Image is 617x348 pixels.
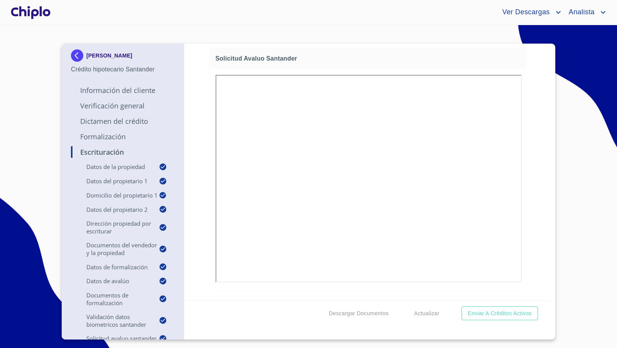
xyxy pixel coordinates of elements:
[216,54,524,63] span: Solicitud Avaluo Santander
[411,306,442,321] button: Actualizar
[326,306,392,321] button: Descargar Documentos
[71,49,86,62] img: Docupass spot blue
[71,277,159,285] p: Datos de Avalúo
[71,220,159,235] p: Dirección Propiedad por Escriturar
[468,309,532,318] span: Enviar a Créditos Activos
[71,49,175,65] div: [PERSON_NAME]
[71,132,175,141] p: Formalización
[71,117,175,126] p: Dictamen del Crédito
[71,177,159,185] p: Datos del propietario 1
[563,6,598,19] span: Analista
[71,101,175,110] p: Verificación General
[71,191,159,199] p: Domicilio del Propietario 1
[216,75,522,282] iframe: Solicitud Avaluo Santander
[71,206,159,213] p: Datos del propietario 2
[496,6,553,19] span: Ver Descargas
[329,309,389,318] span: Descargar Documentos
[71,163,159,171] p: Datos de la propiedad
[71,263,159,271] p: Datos de Formalización
[71,86,175,95] p: Información del Cliente
[86,52,132,59] p: [PERSON_NAME]
[414,309,439,318] span: Actualizar
[71,241,159,257] p: Documentos del vendedor y la propiedad
[71,65,175,74] p: Crédito hipotecario Santander
[71,334,159,342] p: Solicitud Avaluo Santander
[563,6,608,19] button: account of current user
[71,313,159,328] p: Validación Datos Biometricos Santander
[462,306,538,321] button: Enviar a Créditos Activos
[71,291,159,307] p: Documentos de Formalización
[71,147,175,157] p: Escrituración
[496,6,563,19] button: account of current user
